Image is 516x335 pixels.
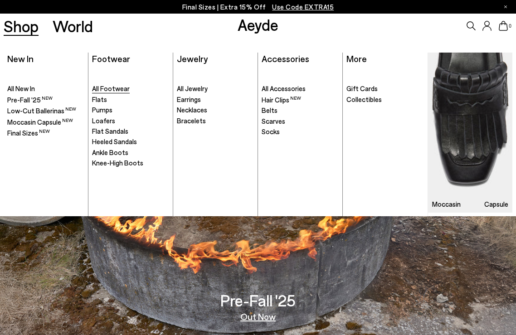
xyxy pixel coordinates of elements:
[240,312,276,321] a: Out Now
[92,95,169,104] a: Flats
[177,117,206,125] span: Bracelets
[346,84,424,93] a: Gift Cards
[7,96,53,104] span: Pre-Fall '25
[272,3,334,11] span: Navigate to /collections/ss25-final-sizes
[262,84,339,93] a: All Accessories
[428,53,512,213] a: Moccasin Capsule
[7,84,35,92] span: All New In
[92,148,128,156] span: Ankle Boots
[177,95,201,103] span: Earrings
[7,118,73,126] span: Moccasin Capsule
[177,106,207,114] span: Necklaces
[92,137,137,146] span: Heeled Sandals
[177,84,254,93] a: All Jewelry
[262,106,277,114] span: Belts
[7,129,50,137] span: Final Sizes
[7,95,84,105] a: Pre-Fall '25
[177,95,254,104] a: Earrings
[177,53,208,64] a: Jewelry
[92,159,169,168] a: Knee-High Boots
[262,117,285,125] span: Scarves
[346,53,367,64] a: More
[262,127,339,136] a: Socks
[7,117,84,127] a: Moccasin Capsule
[7,84,84,93] a: All New In
[53,18,93,34] a: World
[92,53,130,64] a: Footwear
[177,106,254,115] a: Necklaces
[508,24,512,29] span: 0
[262,106,339,115] a: Belts
[92,117,115,125] span: Loafers
[7,107,76,115] span: Low-Cut Ballerinas
[92,106,112,114] span: Pumps
[177,117,254,126] a: Bracelets
[346,84,378,92] span: Gift Cards
[92,95,107,103] span: Flats
[262,95,339,105] a: Hair Clips
[484,201,508,208] h3: Capsule
[182,1,334,13] p: Final Sizes | Extra 15% Off
[92,148,169,157] a: Ankle Boots
[262,84,306,92] span: All Accessories
[346,95,424,104] a: Collectibles
[220,292,296,308] h3: Pre-Fall '25
[499,21,508,31] a: 0
[7,53,34,64] a: New In
[177,84,208,92] span: All Jewelry
[428,53,512,213] img: Mobile_e6eede4d-78b8-4bd1-ae2a-4197e375e133_900x.jpg
[262,53,309,64] a: Accessories
[7,106,84,116] a: Low-Cut Ballerinas
[262,127,280,136] span: Socks
[92,84,169,93] a: All Footwear
[4,18,39,34] a: Shop
[92,106,169,115] a: Pumps
[92,117,169,126] a: Loafers
[238,15,278,34] a: Aeyde
[346,95,382,103] span: Collectibles
[262,117,339,126] a: Scarves
[432,201,461,208] h3: Moccasin
[7,128,84,138] a: Final Sizes
[92,127,169,136] a: Flat Sandals
[92,84,130,92] span: All Footwear
[262,96,301,104] span: Hair Clips
[92,159,143,167] span: Knee-High Boots
[92,137,169,146] a: Heeled Sandals
[92,127,128,135] span: Flat Sandals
